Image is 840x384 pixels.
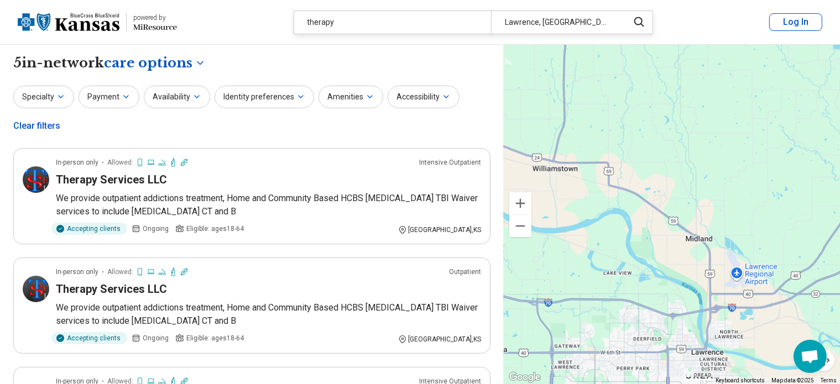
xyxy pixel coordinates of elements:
[794,340,827,373] div: Open chat
[769,13,822,31] button: Log In
[491,11,622,34] div: Lawrence, [GEOGRAPHIC_DATA]
[133,13,177,23] div: powered by
[18,9,177,35] a: Blue Cross Blue Shield Kansaspowered by
[18,9,119,35] img: Blue Cross Blue Shield Kansas
[294,11,491,34] div: therapy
